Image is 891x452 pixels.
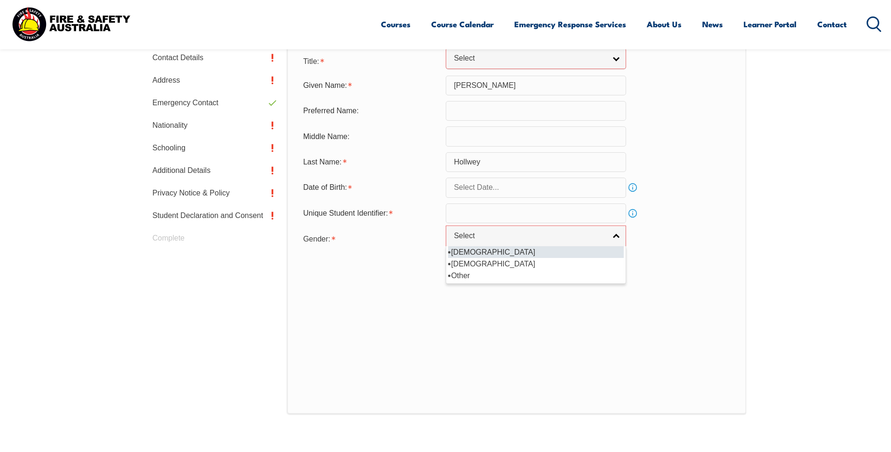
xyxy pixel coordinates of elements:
[295,229,446,248] div: Gender is required.
[702,12,723,37] a: News
[295,51,446,70] div: Title is required.
[295,179,446,196] div: Date of Birth is required.
[454,54,606,63] span: Select
[381,12,411,37] a: Courses
[145,114,282,137] a: Nationality
[295,204,446,222] div: Unique Student Identifier is required.
[295,77,446,94] div: Given Name is required.
[145,137,282,159] a: Schooling
[446,178,626,197] input: Select Date...
[295,153,446,171] div: Last Name is required.
[448,246,624,258] li: [DEMOGRAPHIC_DATA]
[446,203,626,223] input: 10 Characters no 1, 0, O or I
[626,181,639,194] a: Info
[145,159,282,182] a: Additional Details
[647,12,682,37] a: About Us
[448,258,624,270] li: [DEMOGRAPHIC_DATA]
[145,69,282,92] a: Address
[448,270,624,281] li: Other
[295,127,446,145] div: Middle Name:
[295,102,446,120] div: Preferred Name:
[514,12,626,37] a: Emergency Response Services
[744,12,797,37] a: Learner Portal
[145,47,282,69] a: Contact Details
[303,235,330,243] span: Gender:
[817,12,847,37] a: Contact
[145,182,282,204] a: Privacy Notice & Policy
[303,57,319,65] span: Title:
[431,12,494,37] a: Course Calendar
[145,204,282,227] a: Student Declaration and Consent
[626,207,639,220] a: Info
[454,231,606,241] span: Select
[145,92,282,114] a: Emergency Contact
